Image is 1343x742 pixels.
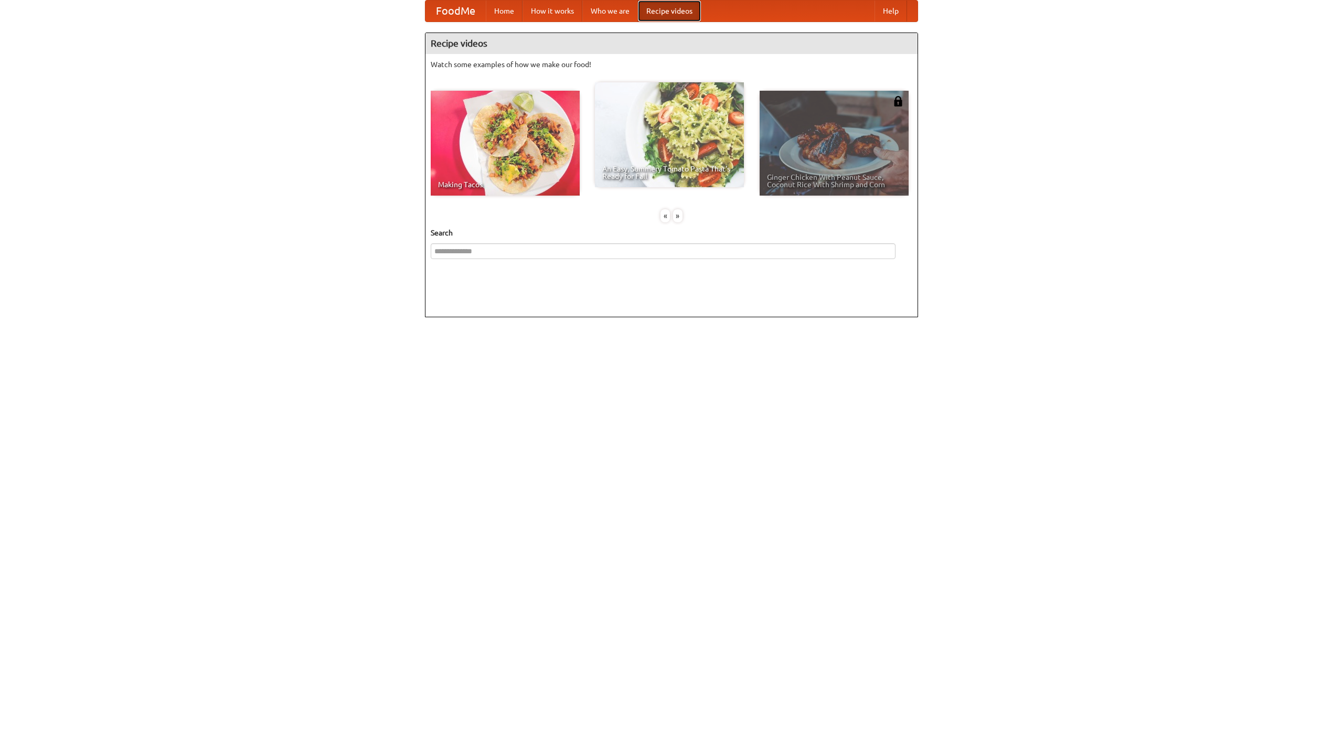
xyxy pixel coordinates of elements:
a: An Easy, Summery Tomato Pasta That's Ready for Fall [595,82,744,187]
a: Home [486,1,523,21]
a: Making Tacos [431,91,580,196]
h5: Search [431,228,912,238]
a: How it works [523,1,582,21]
a: Who we are [582,1,638,21]
div: « [660,209,670,222]
span: Making Tacos [438,181,572,188]
p: Watch some examples of how we make our food! [431,59,912,70]
a: FoodMe [425,1,486,21]
a: Help [875,1,907,21]
a: Recipe videos [638,1,701,21]
h4: Recipe videos [425,33,918,54]
div: » [673,209,683,222]
img: 483408.png [893,96,903,106]
span: An Easy, Summery Tomato Pasta That's Ready for Fall [602,165,737,180]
